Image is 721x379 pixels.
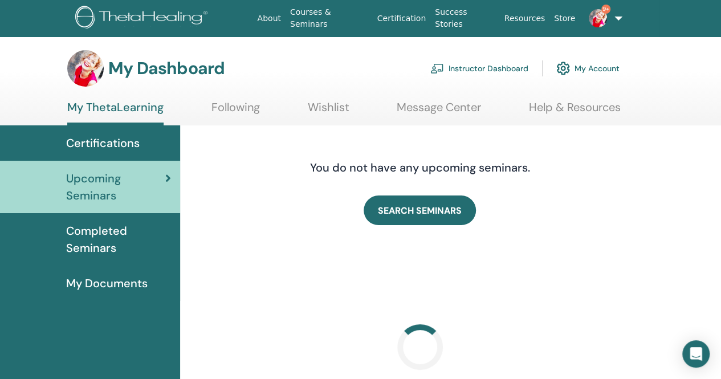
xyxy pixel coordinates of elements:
img: logo.png [75,6,211,31]
a: SEARCH SEMINARS [364,195,476,225]
span: SEARCH SEMINARS [378,205,462,217]
a: My ThetaLearning [67,100,164,125]
a: Success Stories [430,2,499,35]
a: Certification [373,8,430,29]
a: Wishlist [308,100,349,123]
span: Certifications [66,135,140,152]
div: Open Intercom Messenger [682,340,710,368]
img: default.jpg [67,50,104,87]
a: Resources [500,8,550,29]
a: Help & Resources [529,100,621,123]
img: cog.svg [556,59,570,78]
a: Message Center [397,100,481,123]
span: My Documents [66,275,148,292]
h3: My Dashboard [108,58,225,79]
a: My Account [556,56,620,81]
h4: You do not have any upcoming seminars. [241,161,600,174]
a: Following [211,100,260,123]
a: Instructor Dashboard [430,56,528,81]
span: Upcoming Seminars [66,170,165,204]
a: About [253,8,286,29]
a: Store [549,8,580,29]
span: 9+ [601,5,610,14]
span: Completed Seminars [66,222,171,256]
a: Courses & Seminars [286,2,373,35]
img: chalkboard-teacher.svg [430,63,444,74]
img: default.jpg [589,9,607,27]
